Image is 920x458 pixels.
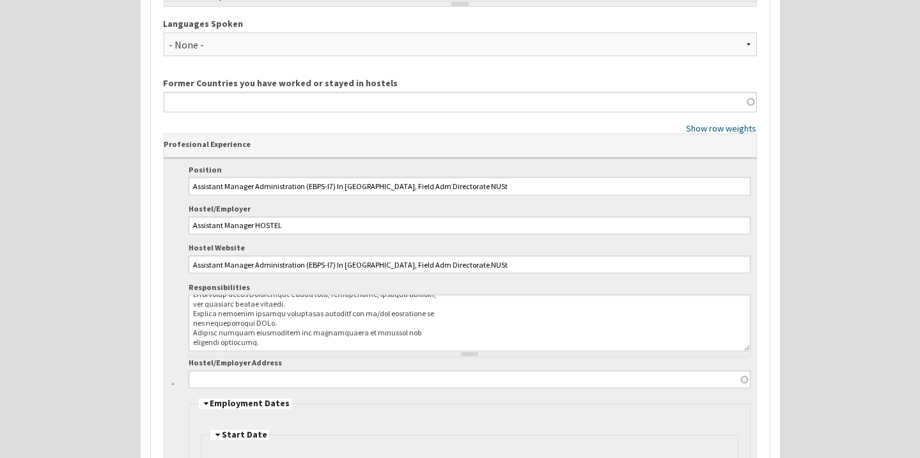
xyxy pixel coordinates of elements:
[189,203,751,215] label: Hostel/Employer
[189,164,751,176] label: Position
[160,381,183,396] a: Drag to re-order
[189,357,751,369] label: Hostel/Employer Address
[201,399,290,409] span: Employment Dates
[212,430,267,440] span: Start Date
[189,242,751,254] label: Hostel Website
[164,139,751,150] label: Profesional Experience
[189,282,751,293] label: Responsibilities
[164,77,757,90] label: Former Countries you have worked or stayed in hostels
[687,123,757,134] a: Show row weights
